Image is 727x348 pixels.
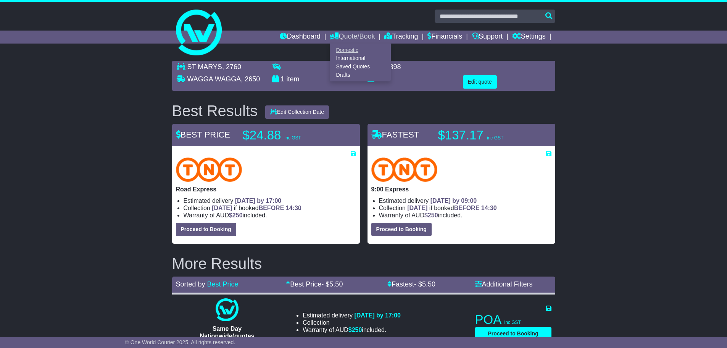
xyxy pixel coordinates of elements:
[329,280,343,288] span: 5.50
[200,325,254,346] span: Same Day Nationwide(quotes take 0.5-1 hour)
[371,130,419,139] span: FASTEST
[303,319,401,326] li: Collection
[187,63,222,71] span: ST MARYS
[207,280,239,288] a: Best Price
[475,280,533,288] a: Additional Filters
[176,157,242,182] img: TNT Domestic: Road Express
[505,320,521,325] span: inc GST
[222,63,241,71] span: , 2760
[243,128,338,143] p: $24.88
[184,204,356,212] li: Collection
[463,75,497,89] button: Edit quote
[379,204,551,212] li: Collection
[481,205,497,211] span: 14:30
[216,298,239,321] img: One World Courier: Same Day Nationwide(quotes take 0.5-1 hour)
[348,327,362,333] span: $
[303,312,401,319] li: Estimated delivery
[379,212,551,219] li: Warranty of AUD included.
[384,31,418,44] a: Tracking
[286,280,343,288] a: Best Price- $5.50
[176,130,230,139] span: BEST PRICE
[472,31,503,44] a: Support
[280,31,321,44] a: Dashboard
[330,44,391,81] div: Quote/Book
[176,280,205,288] span: Sorted by
[330,46,390,54] a: Domestic
[407,205,427,211] span: [DATE]
[172,255,555,272] h2: More Results
[512,31,546,44] a: Settings
[125,339,235,345] span: © One World Courier 2025. All rights reserved.
[454,205,480,211] span: BEFORE
[438,128,534,143] p: $137.17
[229,212,243,219] span: $
[352,327,362,333] span: 250
[487,135,503,141] span: inc GST
[430,197,477,204] span: [DATE] by 09:00
[330,71,390,79] a: Drafts
[176,223,236,236] button: Proceed to Booking
[407,205,496,211] span: if booked
[371,223,432,236] button: Proceed to Booking
[379,197,551,204] li: Estimated delivery
[285,135,301,141] span: inc GST
[212,205,301,211] span: if booked
[424,212,438,219] span: $
[330,31,375,44] a: Quote/Book
[212,205,232,211] span: [DATE]
[475,312,551,327] p: POA
[187,75,241,83] span: WAGGA WAGGA
[330,63,390,71] a: Saved Quotes
[427,31,462,44] a: Financials
[259,205,284,211] span: BEFORE
[414,280,435,288] span: - $
[321,280,343,288] span: - $
[176,186,356,193] p: Road Express
[422,280,435,288] span: 5.50
[286,205,301,211] span: 14:30
[475,327,551,340] button: Proceed to Booking
[371,157,438,182] img: TNT Domestic: 9:00 Express
[235,197,282,204] span: [DATE] by 17:00
[241,75,260,83] span: , 2650
[371,186,551,193] p: 9:00 Express
[281,75,285,83] span: 1
[232,212,243,219] span: 250
[428,212,438,219] span: 250
[376,75,384,83] span: 17
[265,105,329,119] button: Edit Collection Date
[330,54,390,63] a: International
[303,326,401,333] li: Warranty of AUD included.
[387,280,435,288] a: Fastest- $5.50
[168,102,262,119] div: Best Results
[287,75,300,83] span: item
[184,197,356,204] li: Estimated delivery
[354,312,401,319] span: [DATE] by 17:00
[184,212,356,219] li: Warranty of AUD included.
